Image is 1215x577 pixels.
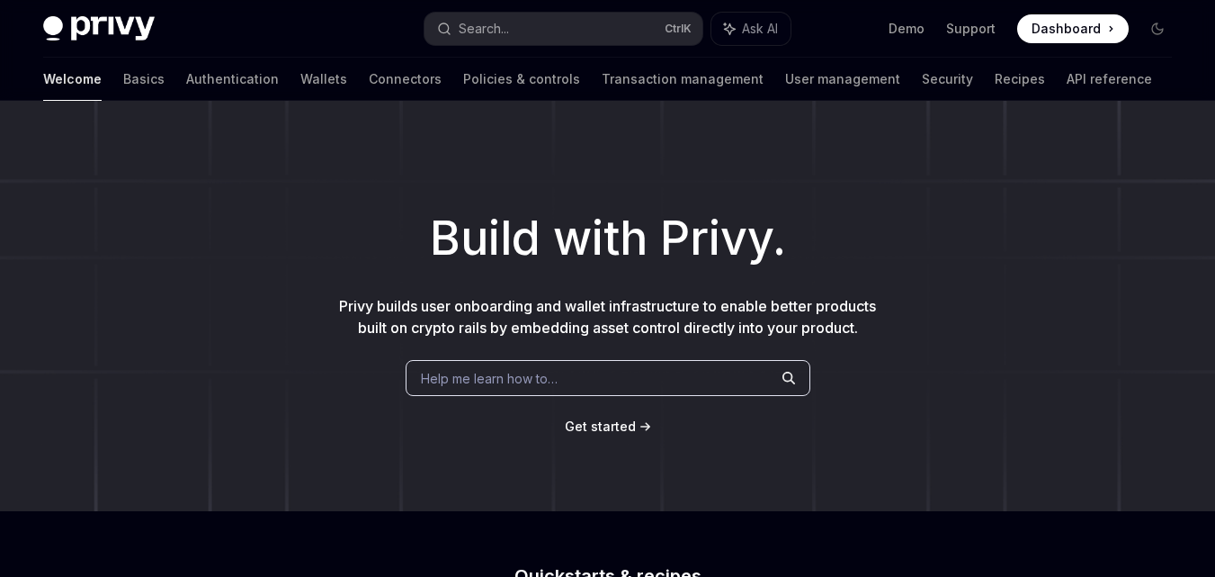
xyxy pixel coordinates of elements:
a: Dashboard [1017,14,1129,43]
span: Ask AI [742,20,778,38]
h1: Build with Privy. [29,203,1186,274]
a: Get started [565,418,636,436]
a: Authentication [186,58,279,101]
button: Ask AI [711,13,791,45]
a: Basics [123,58,165,101]
a: Recipes [995,58,1045,101]
a: Welcome [43,58,102,101]
a: Security [922,58,973,101]
span: Privy builds user onboarding and wallet infrastructure to enable better products built on crypto ... [339,297,876,337]
img: dark logo [43,16,155,41]
a: Demo [889,20,925,38]
span: Help me learn how to… [421,369,558,388]
a: Support [946,20,996,38]
span: Ctrl K [665,22,692,36]
button: Search...CtrlK [424,13,703,45]
a: User management [785,58,900,101]
span: Dashboard [1032,20,1101,38]
a: Connectors [369,58,442,101]
a: API reference [1067,58,1152,101]
span: Get started [565,419,636,434]
a: Policies & controls [463,58,580,101]
a: Wallets [300,58,347,101]
div: Search... [459,18,509,40]
button: Toggle dark mode [1143,14,1172,43]
a: Transaction management [602,58,764,101]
